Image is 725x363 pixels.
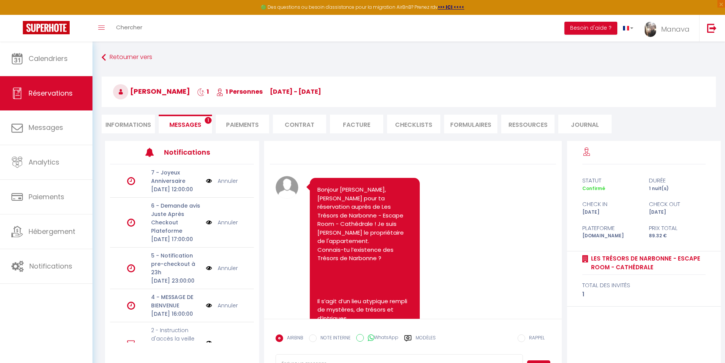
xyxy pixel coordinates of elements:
span: Confirmé [582,185,605,192]
div: durée [644,176,711,185]
span: Manava [661,24,690,34]
div: Prix total [644,224,711,233]
h3: Notifications [164,144,224,161]
li: Ressources [501,115,555,133]
span: Hébergement [29,227,75,236]
li: Paiements [216,115,269,133]
img: NO IMAGE [206,264,212,272]
img: NO IMAGE [206,340,212,346]
a: Annuler [218,177,238,185]
label: NOTE INTERNE [317,334,351,343]
span: Messages [169,120,201,129]
div: 1 nuit(s) [644,185,711,192]
a: Chercher [110,15,148,42]
span: Chercher [116,23,142,31]
div: Plateforme [577,224,644,233]
a: Annuler [218,301,238,310]
a: Annuler [218,264,238,272]
div: [DATE] [644,209,711,216]
span: Analytics [29,157,59,167]
img: logout [707,23,717,33]
label: RAPPEL [525,334,545,343]
span: 1 [205,117,212,124]
li: Contrat [273,115,326,133]
img: NO IMAGE [206,218,212,227]
div: total des invités [582,281,706,290]
span: [DATE] - [DATE] [270,87,321,96]
li: FORMULAIRES [444,115,497,133]
p: 6 - Demande avis Juste Après Checkout Plateforme [151,201,201,235]
li: Facture [330,115,383,133]
div: 89.32 € [644,232,711,240]
p: [DATE] 23:00:00 [151,277,201,285]
label: Modèles [416,334,436,348]
label: AIRBNB [283,334,303,343]
img: avatar.png [276,176,298,199]
a: Les Trésors de Narbonne - Escape Room - Cathédrale [588,254,706,272]
p: 2 - Instruction d'accès la veille du Checkin [151,326,201,351]
span: 1 [197,87,209,96]
span: Réservations [29,88,73,98]
div: [DATE] [577,209,644,216]
button: Besoin d'aide ? [564,22,617,35]
p: 7 - Joyeux Anniversaire [151,168,201,185]
p: [DATE] 16:00:00 [151,310,201,318]
p: [DATE] 17:00:00 [151,235,201,243]
span: 1 Personnes [216,87,263,96]
div: 1 [582,290,706,299]
span: [PERSON_NAME] [113,86,190,96]
img: Super Booking [23,21,70,34]
a: Retourner vers [102,51,716,64]
p: 5 - Notification pre-checkout à 23h [151,251,201,277]
p: [DATE] 12:00:00 [151,185,201,193]
div: check out [644,200,711,209]
a: ... Manava [639,15,699,42]
a: >>> ICI <<<< [438,4,464,10]
span: Paiements [29,192,64,201]
img: NO IMAGE [206,177,212,185]
img: ... [645,22,656,37]
li: CHECKLISTS [387,115,440,133]
div: check in [577,200,644,209]
img: NO IMAGE [206,301,212,310]
li: Informations [102,115,155,133]
span: Messages [29,123,63,132]
span: Notifications [29,261,72,271]
div: statut [577,176,644,185]
span: Calendriers [29,54,68,63]
div: [DOMAIN_NAME] [577,232,644,240]
label: WhatsApp [364,334,398,342]
p: 4 - MESSAGE DE BIENVENUE [151,293,201,310]
li: Journal [558,115,612,133]
a: Annuler [218,218,238,227]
